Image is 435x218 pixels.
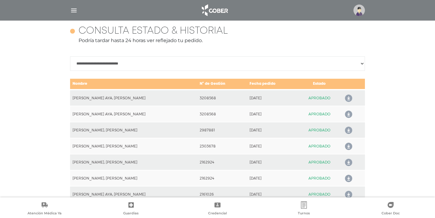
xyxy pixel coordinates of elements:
a: Turnos [261,201,347,217]
td: APROBADO [297,122,341,138]
td: 2162924 [197,154,247,170]
td: APROBADO [297,186,341,202]
td: 3208568 [197,90,247,106]
td: N° de Gestión [197,78,247,90]
td: 2303678 [197,138,247,154]
h4: Consulta estado & historial [79,25,228,37]
td: Fecha pedido [247,78,297,90]
td: APROBADO [297,138,341,154]
span: Atención Médica Ya [27,211,62,216]
td: APROBADO [297,90,341,106]
td: Estado [297,78,341,90]
td: APROBADO [297,154,341,170]
span: Turnos [298,211,310,216]
a: Guardias [88,201,174,217]
td: APROBADO [297,106,341,122]
td: [PERSON_NAME], [PERSON_NAME] [70,170,197,186]
td: 2161026 [197,186,247,202]
td: [PERSON_NAME] AYA, [PERSON_NAME] [70,90,197,106]
td: [DATE] [247,170,297,186]
span: Credencial [208,211,227,216]
td: Nombre [70,78,197,90]
td: [PERSON_NAME], [PERSON_NAME] [70,154,197,170]
img: profile-placeholder.svg [353,5,365,16]
td: [DATE] [247,122,297,138]
td: [DATE] [247,138,297,154]
td: 2987881 [197,122,247,138]
span: Guardias [123,211,139,216]
td: [DATE] [247,90,297,106]
td: [PERSON_NAME] AYA, [PERSON_NAME] [70,186,197,202]
td: [DATE] [247,106,297,122]
a: Cober Doc [347,201,434,217]
p: Podría tardar hasta 24 horas ver reflejado tu pedido. [70,37,365,44]
td: [PERSON_NAME], [PERSON_NAME] [70,138,197,154]
a: Credencial [174,201,261,217]
span: Cober Doc [382,211,400,216]
img: Cober_menu-lines-white.svg [70,7,78,14]
td: [DATE] [247,154,297,170]
a: Atención Médica Ya [1,201,88,217]
td: [PERSON_NAME] AYA, [PERSON_NAME] [70,106,197,122]
td: [PERSON_NAME], [PERSON_NAME] [70,122,197,138]
img: logo_cober_home-white.png [198,3,230,18]
td: 2162924 [197,170,247,186]
td: APROBADO [297,170,341,186]
td: 3208568 [197,106,247,122]
td: [DATE] [247,186,297,202]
